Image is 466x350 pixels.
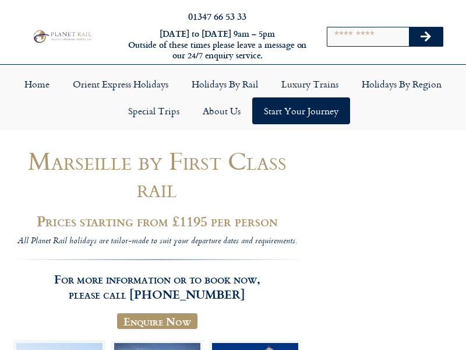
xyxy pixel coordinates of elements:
[350,71,453,97] a: Holidays by Region
[116,97,191,124] a: Special Trips
[10,147,304,202] h1: Marseille by First Class rail
[17,235,296,249] i: All Planet Rail holidays are tailor-made to suit your departure dates and requirements.
[6,71,460,124] nav: Menu
[127,29,308,61] h6: [DATE] to [DATE] 9am – 5pm Outside of these times please leave a message on our 24/7 enquiry serv...
[180,71,270,97] a: Holidays by Rail
[188,9,246,23] a: 01347 66 53 33
[61,71,180,97] a: Orient Express Holidays
[117,313,197,330] a: Enquire Now
[270,71,350,97] a: Luxury Trains
[191,97,252,124] a: About Us
[409,27,443,46] button: Search
[10,213,304,229] h2: Prices starting from £1195 per person
[31,29,93,44] img: Planet Rail Train Holidays Logo
[252,97,350,124] a: Start your Journey
[13,71,61,97] a: Home
[10,259,304,302] h3: For more information or to book now, please call [PHONE_NUMBER]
